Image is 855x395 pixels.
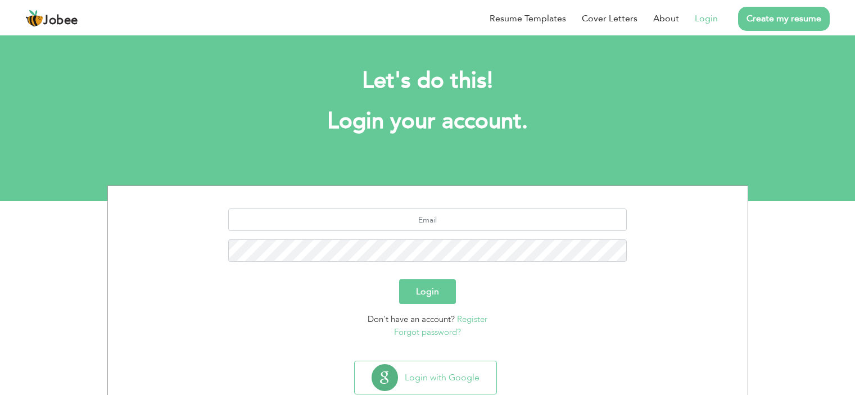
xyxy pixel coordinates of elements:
[457,314,487,325] a: Register
[368,314,455,325] span: Don't have an account?
[582,12,637,25] a: Cover Letters
[43,15,78,27] span: Jobee
[695,12,718,25] a: Login
[490,12,566,25] a: Resume Templates
[355,361,496,394] button: Login with Google
[25,10,43,28] img: jobee.io
[124,66,731,96] h2: Let's do this!
[394,326,461,338] a: Forgot password?
[738,7,830,31] a: Create my resume
[653,12,679,25] a: About
[228,208,627,231] input: Email
[124,107,731,136] h1: Login your account.
[25,10,78,28] a: Jobee
[399,279,456,304] button: Login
